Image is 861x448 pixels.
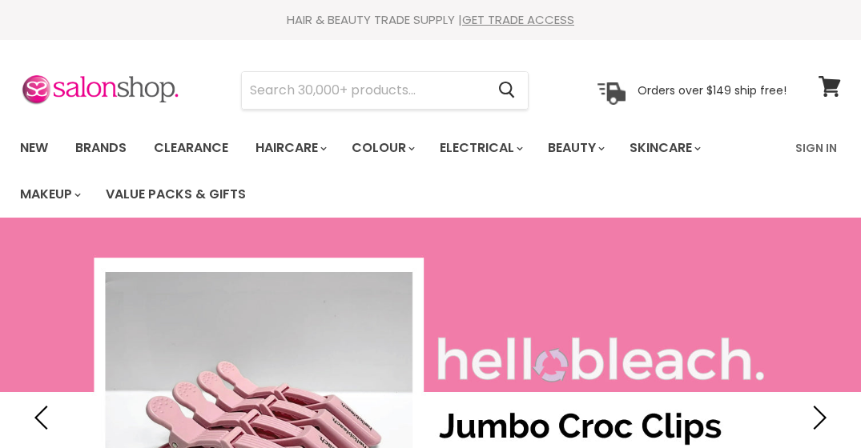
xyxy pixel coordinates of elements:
a: Beauty [536,131,614,165]
a: Clearance [142,131,240,165]
button: Search [485,72,528,109]
a: Electrical [428,131,533,165]
p: Orders over $149 ship free! [638,82,787,97]
a: Value Packs & Gifts [94,178,258,211]
form: Product [241,71,529,110]
a: GET TRADE ACCESS [462,11,574,28]
a: Makeup [8,178,91,211]
a: Colour [340,131,424,165]
a: Skincare [618,131,710,165]
input: Search [242,72,485,109]
a: Haircare [243,131,336,165]
button: Previous [28,402,60,434]
a: Sign In [786,131,847,165]
a: Brands [63,131,139,165]
button: Next [801,402,833,434]
a: New [8,131,60,165]
ul: Main menu [8,125,786,218]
